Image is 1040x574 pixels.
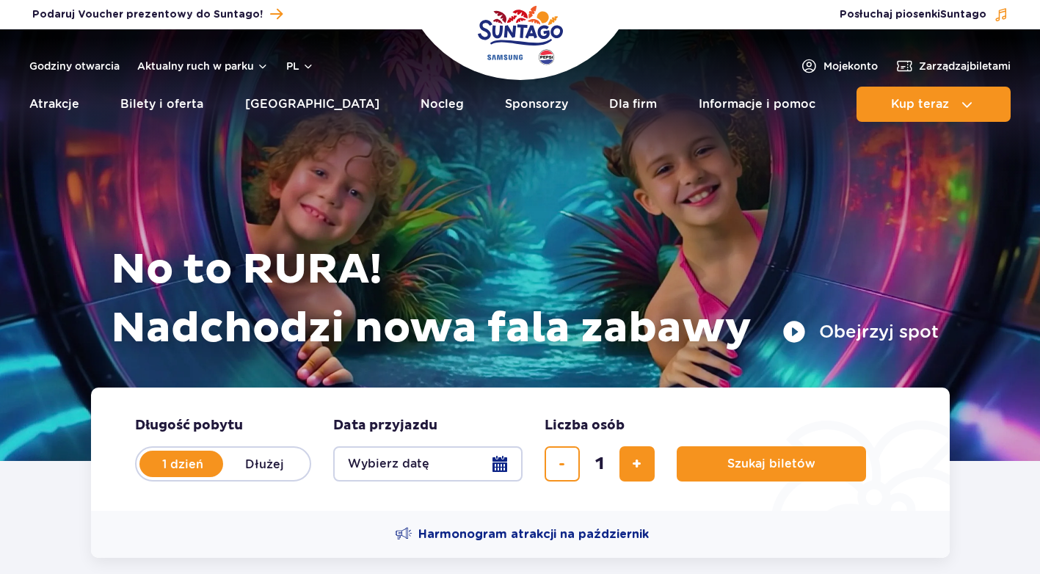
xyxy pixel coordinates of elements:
[141,448,225,479] label: 1 dzień
[727,457,815,471] span: Szukaj biletów
[609,87,657,122] a: Dla firm
[857,87,1011,122] button: Kup teraz
[782,320,939,344] button: Obejrzyj spot
[333,446,523,482] button: Wybierz datę
[120,87,203,122] a: Bilety i oferta
[333,417,437,435] span: Data przyjazdu
[245,87,379,122] a: [GEOGRAPHIC_DATA]
[840,7,986,22] span: Posłuchaj piosenki
[800,57,878,75] a: Mojekonto
[677,446,866,482] button: Szukaj biletów
[286,59,314,73] button: pl
[91,388,950,511] form: Planowanie wizyty w Park of Poland
[582,446,617,482] input: liczba biletów
[421,87,464,122] a: Nocleg
[940,10,986,20] span: Suntago
[418,526,649,542] span: Harmonogram atrakcji na październik
[135,417,243,435] span: Długość pobytu
[505,87,568,122] a: Sponsorzy
[32,7,263,22] span: Podaruj Voucher prezentowy do Suntago!
[840,7,1008,22] button: Posłuchaj piosenkiSuntago
[619,446,655,482] button: dodaj bilet
[111,241,939,358] h1: No to RURA! Nadchodzi nowa fala zabawy
[395,526,649,543] a: Harmonogram atrakcji na październik
[545,417,625,435] span: Liczba osób
[29,59,120,73] a: Godziny otwarcia
[545,446,580,482] button: usuń bilet
[823,59,878,73] span: Moje konto
[32,4,283,24] a: Podaruj Voucher prezentowy do Suntago!
[137,60,269,72] button: Aktualny ruch w parku
[919,59,1011,73] span: Zarządzaj biletami
[895,57,1011,75] a: Zarządzajbiletami
[699,87,815,122] a: Informacje i pomoc
[29,87,79,122] a: Atrakcje
[891,98,949,111] span: Kup teraz
[223,448,307,479] label: Dłużej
